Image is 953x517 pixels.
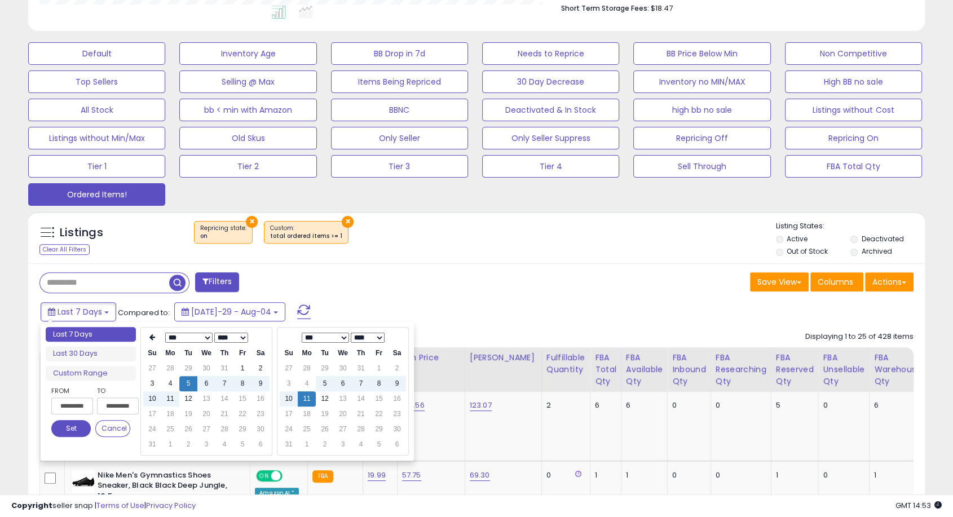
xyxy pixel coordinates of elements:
[823,352,864,387] div: FBA Unsellable Qty
[41,302,116,321] button: Last 7 Days
[179,391,197,406] td: 12
[143,346,161,361] th: Su
[28,99,165,121] button: All Stock
[874,400,917,410] div: 6
[470,352,537,364] div: [PERSON_NAME]
[143,422,161,437] td: 24
[482,99,619,121] button: Deactivated & In Stock
[174,302,285,321] button: [DATE]-29 - Aug-04
[776,470,810,480] div: 1
[179,406,197,422] td: 19
[388,391,406,406] td: 16
[470,400,492,411] a: 123.07
[11,500,52,511] strong: Copyright
[161,391,179,406] td: 11
[316,346,334,361] th: Tu
[316,437,334,452] td: 2
[785,99,922,121] button: Listings without Cost
[233,437,252,452] td: 5
[298,406,316,422] td: 18
[215,437,233,452] td: 4
[546,352,585,375] div: Fulfillable Quantity
[179,346,197,361] th: Tu
[818,276,853,288] span: Columns
[179,70,316,93] button: Selling @ Max
[51,420,91,437] button: Set
[672,352,706,387] div: FBA inbound Qty
[28,42,165,65] button: Default
[716,470,762,480] div: 0
[280,422,298,437] td: 24
[482,127,619,149] button: Only Seller Suppress
[191,306,271,317] span: [DATE]-29 - Aug-04
[46,346,136,361] li: Last 30 Days
[388,422,406,437] td: 30
[143,406,161,422] td: 17
[161,361,179,376] td: 28
[246,216,258,228] button: ×
[280,376,298,391] td: 3
[252,361,270,376] td: 2
[776,221,925,232] p: Listing States:
[179,422,197,437] td: 26
[233,346,252,361] th: Fr
[785,70,922,93] button: High BB no sale
[352,346,370,361] th: Th
[197,422,215,437] td: 27
[270,232,342,240] div: total ordered items >= 1
[370,346,388,361] th: Fr
[482,42,619,65] button: Needs to Reprice
[626,352,663,387] div: FBA Available Qty
[143,437,161,452] td: 31
[257,471,271,480] span: ON
[28,127,165,149] button: Listings without Min/Max
[595,352,616,387] div: FBA Total Qty
[626,400,659,410] div: 6
[370,361,388,376] td: 1
[118,307,170,318] span: Compared to:
[370,376,388,391] td: 8
[805,332,914,342] div: Displaying 1 to 25 of 428 items
[200,224,246,241] span: Repricing state :
[716,400,762,410] div: 0
[334,361,352,376] td: 30
[233,361,252,376] td: 1
[633,99,770,121] button: high bb no sale
[161,376,179,391] td: 4
[280,361,298,376] td: 27
[388,346,406,361] th: Sa
[865,272,914,291] button: Actions
[179,437,197,452] td: 2
[331,42,468,65] button: BB Drop in 7d
[633,70,770,93] button: Inventory no MIN/MAX
[28,70,165,93] button: Top Sellers
[179,155,316,178] button: Tier 2
[316,422,334,437] td: 26
[97,385,130,396] label: To
[810,272,863,291] button: Columns
[331,155,468,178] button: Tier 3
[146,500,196,511] a: Privacy Policy
[633,42,770,65] button: BB Price Below Min
[161,406,179,422] td: 18
[787,234,808,244] label: Active
[298,391,316,406] td: 11
[334,406,352,422] td: 20
[197,346,215,361] th: We
[252,406,270,422] td: 23
[252,422,270,437] td: 30
[895,500,942,511] span: 2025-08-12 14:53 GMT
[298,422,316,437] td: 25
[252,391,270,406] td: 16
[233,391,252,406] td: 15
[334,391,352,406] td: 13
[215,361,233,376] td: 31
[95,420,130,437] button: Cancel
[470,470,490,481] a: 69.30
[316,406,334,422] td: 19
[874,470,917,480] div: 1
[352,437,370,452] td: 4
[298,437,316,452] td: 1
[280,406,298,422] td: 17
[197,437,215,452] td: 3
